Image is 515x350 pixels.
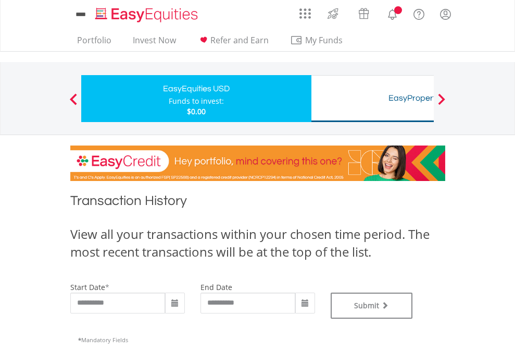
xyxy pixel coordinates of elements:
[78,336,128,344] span: Mandatory Fields
[70,225,445,261] div: View all your transactions within your chosen time period. The most recent transactions will be a...
[299,8,311,19] img: grid-menu-icon.svg
[432,3,459,26] a: My Profile
[93,6,202,23] img: EasyEquities_Logo.png
[91,3,202,23] a: Home page
[200,282,232,292] label: end date
[87,81,305,96] div: EasyEquities USD
[70,146,445,181] img: EasyCredit Promotion Banner
[348,3,379,22] a: Vouchers
[431,99,452,109] button: Next
[70,191,445,215] h1: Transaction History
[73,35,116,51] a: Portfolio
[193,35,273,51] a: Refer and Earn
[210,34,269,46] span: Refer and Earn
[129,35,180,51] a: Invest Now
[187,106,206,116] span: $0.00
[406,3,432,23] a: FAQ's and Support
[169,96,224,106] div: Funds to invest:
[379,3,406,23] a: Notifications
[290,33,358,47] span: My Funds
[355,5,372,22] img: vouchers-v2.svg
[331,293,413,319] button: Submit
[324,5,342,22] img: thrive-v2.svg
[63,99,84,109] button: Previous
[293,3,318,19] a: AppsGrid
[70,282,105,292] label: start date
